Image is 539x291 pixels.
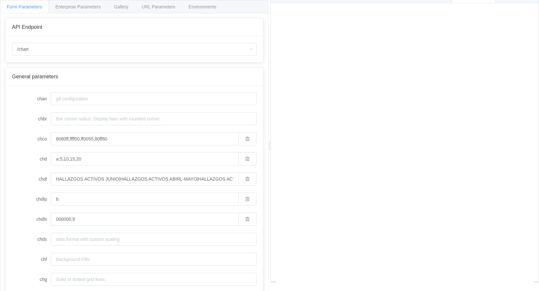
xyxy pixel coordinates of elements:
label: chdlp [12,193,51,206]
input: data format with custom scaling [51,233,257,246]
span: General parameters [12,74,58,79]
span: Gallery [114,4,128,9]
input: Chart legend text and style [51,213,238,226]
label: chd [12,152,51,165]
input: Position of the legend and order of the legend entries [51,193,238,206]
span: Enterprise Parameters [55,4,101,9]
label: chan [12,92,51,105]
input: Text for each series, to display in the legend [51,173,238,185]
label: chg [12,273,51,286]
span: Form Parameters [7,4,42,9]
label: chdl [12,173,51,185]
input: Select [12,43,257,56]
input: series colors [51,132,238,145]
span: Environments [189,4,216,9]
span: URL Parameters [142,4,175,9]
input: gif configuration [51,92,257,105]
input: chart data [51,152,238,165]
input: Background Fills [51,253,257,266]
label: chco [12,132,51,145]
label: chbr [12,112,51,125]
label: chdls [12,213,51,226]
input: Solid or dotted grid lines [51,273,257,286]
span: API Endpoint [12,24,42,30]
label: chf [12,253,51,266]
label: chds [12,233,51,246]
input: Bar corner radius. Display bars with rounded corner. [51,112,257,125]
